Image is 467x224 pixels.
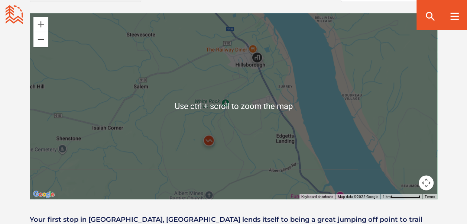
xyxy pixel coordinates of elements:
button: Keyboard shortcuts [301,194,333,199]
button: Zoom in [33,17,48,32]
span: Map data ©2025 Google [338,194,378,198]
a: Terms (opens in new tab) [425,194,435,198]
ion-icon: search [424,10,436,22]
button: Map Scale: 1 km per 75 pixels [380,194,422,199]
img: Google [32,189,56,199]
span: 1 km [383,194,391,198]
a: Open this area in Google Maps (opens a new window) [32,189,56,199]
button: Map camera controls [419,175,434,190]
button: Zoom out [33,32,48,47]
